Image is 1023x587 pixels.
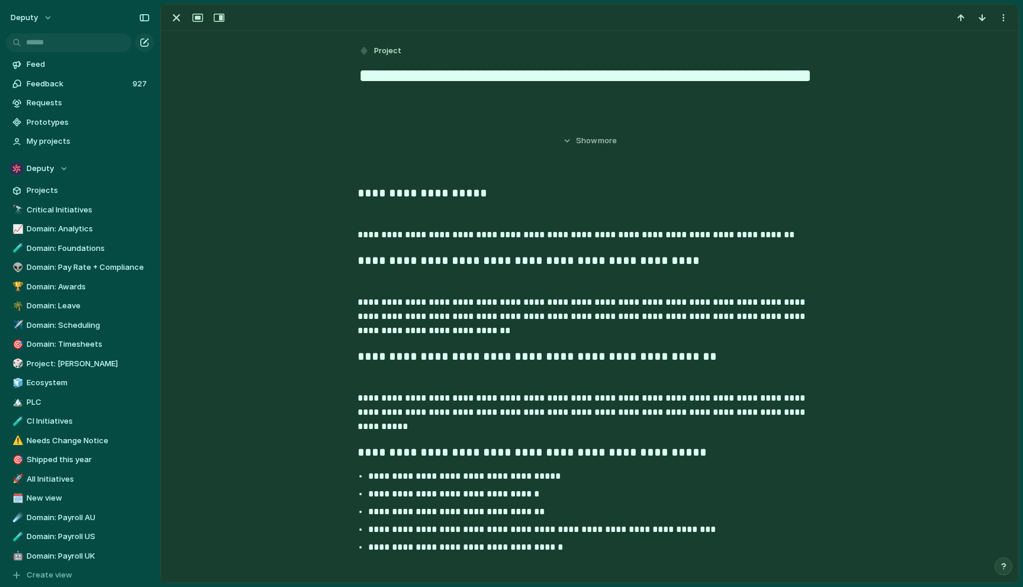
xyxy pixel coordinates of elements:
[27,377,150,389] span: Ecosystem
[11,358,22,370] button: 🎲
[6,470,154,488] div: 🚀All Initiatives
[27,243,150,254] span: Domain: Foundations
[27,223,150,235] span: Domain: Analytics
[11,300,22,312] button: 🌴
[11,320,22,331] button: ✈️
[6,297,154,315] a: 🌴Domain: Leave
[12,299,21,313] div: 🌴
[11,243,22,254] button: 🧪
[5,8,59,27] button: deputy
[11,396,22,408] button: 🏔️
[6,278,154,296] div: 🏆Domain: Awards
[11,204,22,216] button: 🔭
[12,395,21,409] div: 🏔️
[27,59,150,70] span: Feed
[6,94,154,112] a: Requests
[6,394,154,411] a: 🏔️PLC
[6,412,154,430] div: 🧪CI Initiatives
[12,318,21,332] div: ✈️
[27,396,150,408] span: PLC
[12,280,21,293] div: 🏆
[6,259,154,276] div: 👽Domain: Pay Rate + Compliance
[11,492,22,504] button: 🗓️
[6,336,154,353] a: 🎯Domain: Timesheets
[6,201,154,219] a: 🔭Critical Initiatives
[6,75,154,93] a: Feedback927
[27,358,150,370] span: Project: [PERSON_NAME]
[27,454,150,466] span: Shipped this year
[6,547,154,565] a: 🤖Domain: Payroll UK
[6,56,154,73] a: Feed
[12,530,21,544] div: 🧪
[576,135,597,147] span: Show
[6,133,154,150] a: My projects
[6,509,154,527] a: ☄️Domain: Payroll AU
[12,492,21,505] div: 🗓️
[11,338,22,350] button: 🎯
[12,549,21,563] div: 🤖
[27,185,150,196] span: Projects
[6,355,154,373] a: 🎲Project: [PERSON_NAME]
[12,415,21,428] div: 🧪
[27,512,150,524] span: Domain: Payroll AU
[374,45,401,57] span: Project
[27,320,150,331] span: Domain: Scheduling
[27,262,150,273] span: Domain: Pay Rate + Compliance
[27,281,150,293] span: Domain: Awards
[356,43,405,60] button: Project
[11,512,22,524] button: ☄️
[27,531,150,543] span: Domain: Payroll US
[6,114,154,131] a: Prototypes
[11,281,22,293] button: 🏆
[27,97,150,109] span: Requests
[12,434,21,447] div: ⚠️
[6,240,154,257] a: 🧪Domain: Foundations
[598,135,617,147] span: more
[6,489,154,507] a: 🗓️New view
[12,472,21,486] div: 🚀
[12,338,21,351] div: 🎯
[11,223,22,235] button: 📈
[6,528,154,546] a: 🧪Domain: Payroll US
[11,377,22,389] button: 🧊
[27,136,150,147] span: My projects
[12,453,21,467] div: 🎯
[6,220,154,238] div: 📈Domain: Analytics
[6,451,154,469] a: 🎯Shipped this year
[12,376,21,390] div: 🧊
[27,435,150,447] span: Needs Change Notice
[6,432,154,450] div: ⚠️Needs Change Notice
[11,473,22,485] button: 🚀
[27,569,72,581] span: Create view
[27,117,150,128] span: Prototypes
[27,473,150,485] span: All Initiatives
[12,241,21,255] div: 🧪
[27,550,150,562] span: Domain: Payroll UK
[6,317,154,334] a: ✈️Domain: Scheduling
[27,415,150,427] span: CI Initiatives
[27,204,150,216] span: Critical Initiatives
[6,182,154,199] a: Projects
[6,374,154,392] a: 🧊Ecosystem
[11,435,22,447] button: ⚠️
[11,415,22,427] button: 🧪
[11,550,22,562] button: 🤖
[6,160,154,178] button: Deputy
[27,338,150,350] span: Domain: Timesheets
[12,222,21,236] div: 📈
[12,511,21,524] div: ☄️
[11,531,22,543] button: 🧪
[11,262,22,273] button: 👽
